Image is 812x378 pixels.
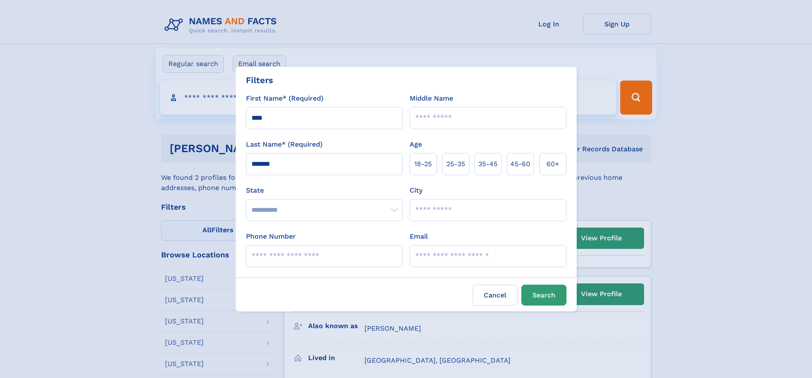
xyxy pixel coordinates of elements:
[410,139,422,150] label: Age
[446,159,465,169] span: 25‑35
[246,231,296,242] label: Phone Number
[546,159,559,169] span: 60+
[246,74,273,87] div: Filters
[510,159,530,169] span: 45‑60
[473,285,518,306] label: Cancel
[410,93,453,104] label: Middle Name
[478,159,497,169] span: 35‑45
[246,139,323,150] label: Last Name* (Required)
[246,185,403,196] label: State
[410,185,422,196] label: City
[410,231,428,242] label: Email
[521,285,566,306] button: Search
[414,159,432,169] span: 18‑25
[246,93,324,104] label: First Name* (Required)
